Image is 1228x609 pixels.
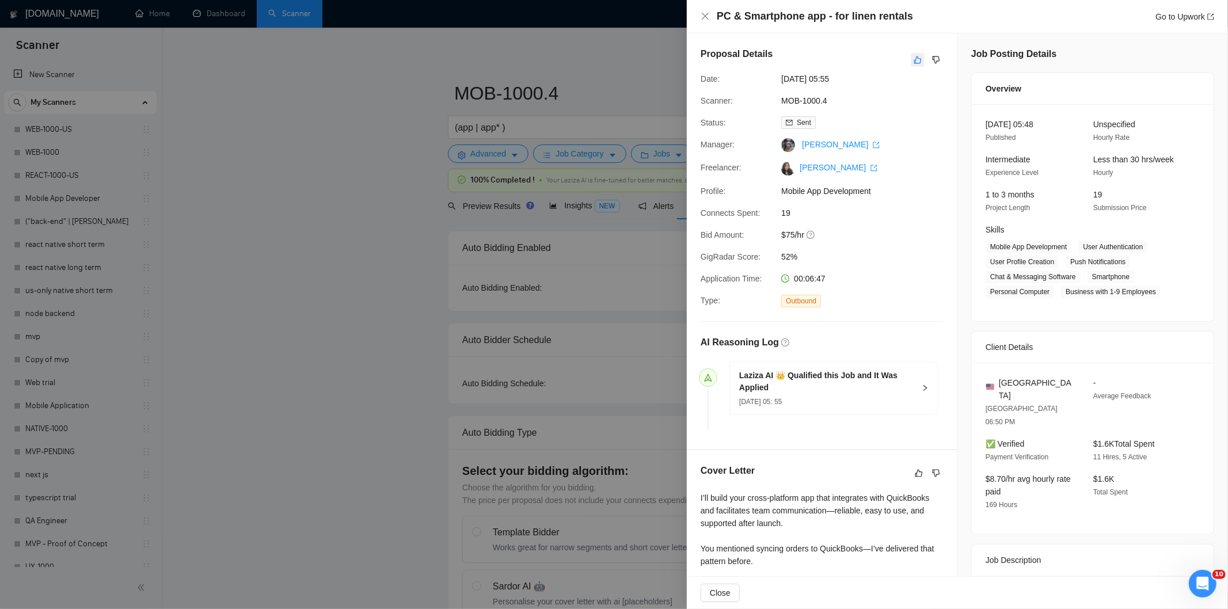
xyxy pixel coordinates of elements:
span: 10 [1212,570,1226,579]
span: Business with 1-9 Employees [1061,286,1161,298]
span: Published [986,134,1016,142]
span: MOB-1000.4 [781,94,954,107]
span: Mobile App Development [781,185,954,197]
span: Intermediate [986,155,1031,164]
img: 🇺🇸 [986,383,994,391]
span: GigRadar Score: [701,252,761,261]
span: Manager: [701,140,735,149]
span: question-circle [781,338,789,347]
span: ✅ Verified [986,439,1025,448]
span: User Authentication [1078,241,1147,253]
button: Close [701,12,710,21]
span: 19 [1093,190,1102,199]
span: like [915,469,923,478]
span: $1.6K Total Spent [1093,439,1155,448]
iframe: Intercom live chat [1189,570,1216,597]
h5: Cover Letter [701,464,755,478]
span: Chat & Messaging Software [986,271,1081,283]
span: Skills [986,225,1005,234]
span: Smartphone [1088,271,1134,283]
span: mail [786,119,793,126]
span: [GEOGRAPHIC_DATA] [999,376,1075,402]
h5: AI Reasoning Log [701,336,779,349]
span: Freelancer: [701,163,742,172]
h5: Laziza AI 👑 Qualified this Job and It Was Applied [739,370,915,394]
span: [GEOGRAPHIC_DATA] 06:50 PM [986,405,1058,426]
span: Overview [986,82,1021,95]
button: Close [701,584,740,602]
span: Status: [701,118,726,127]
span: close [701,12,710,21]
img: c1tVSLj7g2lWAUoP0SlF5Uc3sF-mX_5oUy1bpRwdjeJdaqr6fmgyBSaHQw-pkKnEHN [781,162,795,176]
span: Date: [701,74,720,83]
span: export [873,142,880,149]
span: 00:06:47 [794,274,826,283]
span: Push Notifications [1066,256,1130,268]
span: dislike [932,55,940,64]
span: Average Feedback [1093,392,1151,400]
span: $75/hr [781,229,954,241]
span: Mobile App Development [986,241,1071,253]
h5: Proposal Details [701,47,773,61]
span: $1.6K [1093,474,1115,484]
span: Hourly Rate [1093,134,1130,142]
span: Hourly [1093,169,1113,177]
div: Job Description [986,545,1200,576]
span: question-circle [807,230,816,239]
span: User Profile Creation [986,256,1059,268]
span: Scanner: [701,96,733,105]
span: dislike [932,469,940,478]
span: Close [710,587,731,599]
span: Submission Price [1093,204,1147,212]
span: [DATE] 05: 55 [739,398,782,406]
span: 11 Hires, 5 Active [1093,453,1147,461]
span: 169 Hours [986,501,1017,509]
span: Unspecified [1093,120,1135,129]
span: send [704,374,712,382]
span: Connects Spent: [701,208,761,218]
span: Personal Computer [986,286,1054,298]
button: like [911,53,925,67]
span: Profile: [701,186,726,196]
div: Client Details [986,332,1200,363]
span: export [1207,13,1214,20]
button: dislike [929,53,943,67]
span: export [870,165,877,172]
span: [DATE] 05:55 [781,73,954,85]
span: [DATE] 05:48 [986,120,1033,129]
span: Type: [701,296,720,305]
span: Bid Amount: [701,230,744,239]
span: right [922,385,929,391]
span: like [914,55,922,64]
span: 52% [781,250,954,263]
span: Application Time: [701,274,762,283]
h4: PC & Smartphone app - for linen rentals [717,9,913,24]
a: [PERSON_NAME] export [800,163,877,172]
span: $8.70/hr avg hourly rate paid [986,474,1071,496]
span: Less than 30 hrs/week [1093,155,1174,164]
span: clock-circle [781,275,789,283]
span: Outbound [781,295,821,307]
span: Payment Verification [986,453,1048,461]
span: 1 to 3 months [986,190,1035,199]
span: Project Length [986,204,1030,212]
button: dislike [929,466,943,480]
a: Go to Upworkexport [1155,12,1214,21]
h5: Job Posting Details [971,47,1056,61]
span: - [1093,378,1096,387]
span: Sent [797,119,811,127]
a: [PERSON_NAME] export [802,140,880,149]
span: 19 [781,207,954,219]
span: Experience Level [986,169,1039,177]
button: like [912,466,926,480]
span: Total Spent [1093,488,1128,496]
